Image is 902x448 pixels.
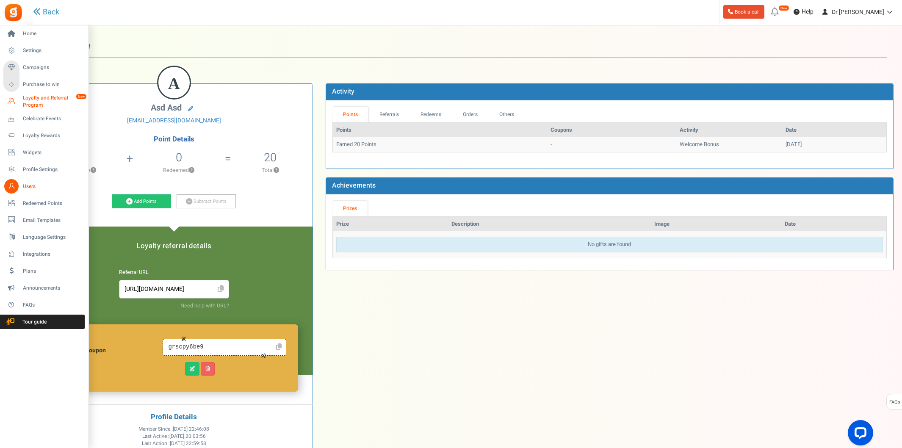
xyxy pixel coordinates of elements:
a: Redeemed Points [3,196,85,210]
span: Tour guide [4,318,63,326]
span: Dr [PERSON_NAME] [832,8,884,17]
span: Widgets [23,149,82,156]
h4: Profile Details [42,413,306,421]
span: Loyalty and Referral Program [23,94,85,109]
em: New [778,5,789,11]
a: Others [488,107,525,122]
a: Celebrate Events [3,111,85,126]
a: Plans [3,264,85,278]
span: Email Templates [23,217,82,224]
b: Achievements [332,180,376,191]
a: Book a call [723,5,764,19]
td: Earned 20 Points [333,137,547,152]
a: Email Templates [3,213,85,227]
a: Campaigns [3,61,85,75]
span: Member Since : [138,426,209,433]
span: Last Action : [142,440,206,447]
h5: 20 [264,151,277,164]
td: - [547,137,676,152]
span: Integrations [23,251,82,258]
h4: Point Details [36,136,313,143]
a: Prizes [332,201,368,216]
a: Loyalty Rewards [3,128,85,143]
span: Last Active : [142,433,206,440]
a: Settings [3,44,85,58]
span: Profile Settings [23,166,82,173]
a: Redeems [410,107,452,122]
em: New [76,94,87,100]
a: Click to Copy [273,340,285,354]
span: asd asd [151,102,182,114]
span: Redeemed Points [23,200,82,207]
th: Date [782,123,886,138]
a: Help [790,5,817,19]
h5: 0 [176,151,182,164]
a: Purchase to win [3,77,85,92]
h1: User Profile [42,34,887,58]
span: Language Settings [23,234,82,241]
th: Points [333,123,547,138]
div: No gifts are found [336,237,883,252]
span: Copied [214,282,228,297]
th: Image [651,217,781,232]
span: [DATE] 22:46:08 [173,426,209,433]
a: Loyalty and Referral Program New [3,94,85,109]
td: Welcome Bonus [676,137,782,152]
a: Referrals [368,107,410,122]
button: ? [274,168,279,173]
span: [DATE] 20:03:56 [169,433,206,440]
a: [EMAIL_ADDRESS][DOMAIN_NAME] [42,116,306,125]
span: Plans [23,268,82,275]
span: Celebrate Events [23,115,82,122]
th: Activity [676,123,782,138]
span: Settings [23,47,82,54]
a: Need help with URL? [180,302,229,310]
a: Points [332,107,369,122]
a: Orders [452,107,489,122]
span: Announcements [23,285,82,292]
th: Coupons [547,123,676,138]
img: Gratisfaction [4,3,23,22]
p: Total [232,166,308,174]
div: [DATE] [786,141,883,149]
span: Loyalty Rewards [23,132,82,139]
h5: Loyalty referral details [44,242,304,250]
a: Add Points [112,194,171,209]
a: Language Settings [3,230,85,244]
span: Home [23,30,82,37]
a: Users [3,179,85,194]
span: Purchase to win [23,81,82,88]
a: Announcements [3,281,85,295]
a: Widgets [3,145,85,160]
h6: Loyalty Referral Coupon [62,340,163,354]
a: Home [3,27,85,41]
button: ? [189,168,194,173]
span: Users [23,183,82,190]
th: Date [781,217,886,232]
span: Help [800,8,813,16]
span: FAQs [23,301,82,309]
p: Redeemed [134,166,224,174]
a: Integrations [3,247,85,261]
th: Description [448,217,651,232]
span: [DATE] 22:59:58 [170,440,206,447]
figcaption: A [158,67,190,100]
h6: Referral URL [119,270,229,276]
span: Campaigns [23,64,82,71]
a: FAQs [3,298,85,312]
span: FAQs [889,394,900,410]
button: ? [91,168,96,173]
th: Prize [333,217,448,232]
a: Subtract Points [177,194,236,209]
b: Activity [332,86,354,97]
a: Profile Settings [3,162,85,177]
